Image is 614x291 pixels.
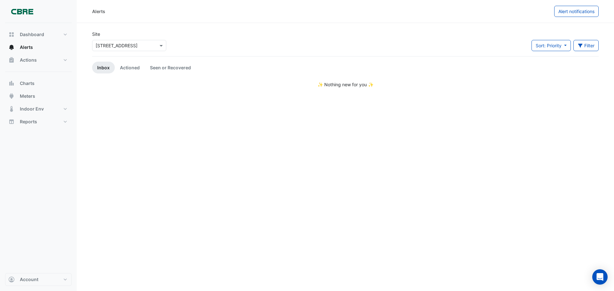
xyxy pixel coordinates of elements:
span: Reports [20,119,37,125]
app-icon: Reports [8,119,15,125]
button: Alerts [5,41,72,54]
button: Charts [5,77,72,90]
app-icon: Alerts [8,44,15,50]
app-icon: Charts [8,80,15,87]
label: Site [92,31,100,37]
div: Open Intercom Messenger [592,269,608,285]
button: Account [5,273,72,286]
app-icon: Dashboard [8,31,15,38]
button: Reports [5,115,72,128]
span: Meters [20,93,35,99]
button: Actions [5,54,72,66]
span: Indoor Env [20,106,44,112]
span: Charts [20,80,35,87]
button: Alert notifications [554,6,599,17]
span: Alerts [20,44,33,50]
span: Sort: Priority [536,43,562,48]
button: Dashboard [5,28,72,41]
a: Actioned [115,62,145,73]
a: Seen or Recovered [145,62,196,73]
button: Filter [573,40,599,51]
div: ✨ Nothing new for you ✨ [92,81,599,88]
span: Actions [20,57,37,63]
button: Sort: Priority [531,40,571,51]
app-icon: Meters [8,93,15,99]
a: Inbox [92,62,115,73]
div: Alerts [92,8,105,15]
img: Company Logo [8,5,36,18]
span: Account [20,276,38,283]
button: Indoor Env [5,103,72,115]
button: Meters [5,90,72,103]
app-icon: Indoor Env [8,106,15,112]
span: Alert notifications [558,9,594,14]
span: Dashboard [20,31,44,38]
app-icon: Actions [8,57,15,63]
